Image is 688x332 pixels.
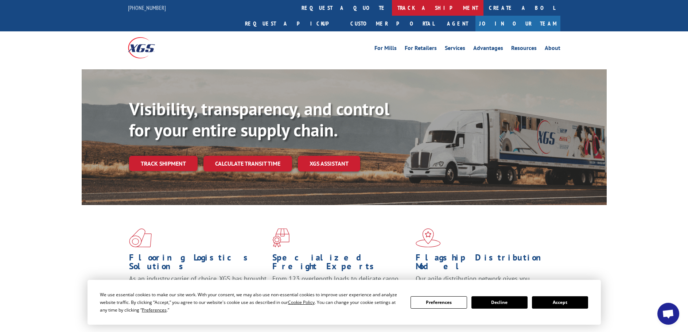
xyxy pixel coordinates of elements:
[416,228,441,247] img: xgs-icon-flagship-distribution-model-red
[129,253,267,274] h1: Flooring Logistics Solutions
[416,274,550,292] span: Our agile distribution network gives you nationwide inventory management on demand.
[405,45,437,53] a: For Retailers
[128,4,166,11] a: [PHONE_NUMBER]
[272,274,410,307] p: From 123 overlength loads to delicate cargo, our experienced staff knows the best way to move you...
[288,299,315,305] span: Cookie Policy
[411,296,467,309] button: Preferences
[129,97,389,141] b: Visibility, transparency, and control for your entire supply chain.
[511,45,537,53] a: Resources
[129,156,198,171] a: Track shipment
[445,45,465,53] a: Services
[440,16,475,31] a: Agent
[129,274,267,300] span: As an industry carrier of choice, XGS has brought innovation and dedication to flooring logistics...
[471,296,528,309] button: Decline
[240,16,345,31] a: Request a pickup
[129,228,152,247] img: xgs-icon-total-supply-chain-intelligence-red
[142,307,167,313] span: Preferences
[203,156,292,171] a: Calculate transit time
[473,45,503,53] a: Advantages
[298,156,360,171] a: XGS ASSISTANT
[272,228,289,247] img: xgs-icon-focused-on-flooring-red
[657,303,679,325] a: Open chat
[100,291,402,314] div: We use essential cookies to make our site work. With your consent, we may also use non-essential ...
[374,45,397,53] a: For Mills
[416,253,553,274] h1: Flagship Distribution Model
[545,45,560,53] a: About
[272,253,410,274] h1: Specialized Freight Experts
[88,280,601,325] div: Cookie Consent Prompt
[345,16,440,31] a: Customer Portal
[475,16,560,31] a: Join Our Team
[532,296,588,309] button: Accept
